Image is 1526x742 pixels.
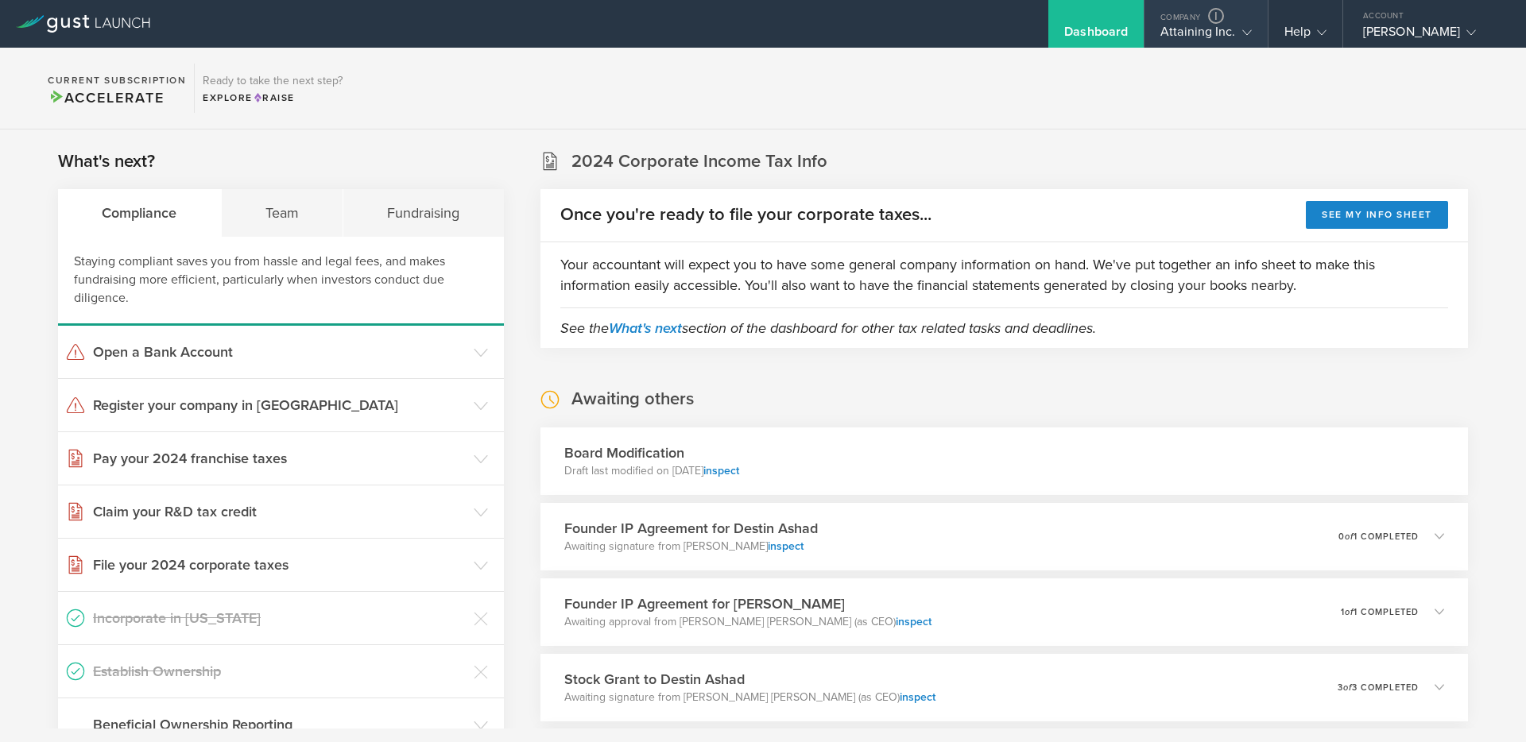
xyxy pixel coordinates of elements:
[203,75,343,87] h3: Ready to take the next step?
[93,342,466,362] h3: Open a Bank Account
[1345,531,1354,542] em: of
[222,189,344,237] div: Team
[1338,683,1419,692] p: 3 3 completed
[1338,532,1419,541] p: 0 1 completed
[1345,607,1354,617] em: of
[48,89,164,106] span: Accelerate
[564,614,931,630] p: Awaiting approval from [PERSON_NAME] [PERSON_NAME] (as CEO)
[564,669,935,690] h3: Stock Grant to Destin Ashad
[1160,24,1251,48] div: Attaining Inc.
[203,91,343,105] div: Explore
[58,150,155,173] h2: What's next?
[93,661,466,682] h3: Establish Ownership
[93,395,466,415] h3: Register your company in [GEOGRAPHIC_DATA]
[1363,24,1498,48] div: [PERSON_NAME]
[896,615,931,628] a: inspect
[564,463,739,479] p: Draft last modified on [DATE]
[571,150,827,173] h2: 2024 Corporate Income Tax Info
[564,442,739,463] h3: Board Modification
[1341,608,1419,616] p: 1 1 completed
[564,518,818,539] h3: Founder IP Agreement for Destin Ashad
[194,64,351,113] div: Ready to take the next step?ExploreRaise
[93,555,466,575] h3: File your 2024 corporate taxes
[609,319,682,337] a: What's next
[58,237,504,326] div: Staying compliant saves you from hassle and legal fees, and makes fundraising more efficient, par...
[1064,24,1128,48] div: Dashboard
[900,690,935,704] a: inspect
[564,539,818,555] p: Awaiting signature from [PERSON_NAME]
[571,388,694,411] h2: Awaiting others
[48,75,186,85] h2: Current Subscription
[560,203,931,226] h2: Once you're ready to file your corporate taxes...
[93,608,466,628] h3: Incorporate in [US_STATE]
[560,254,1448,296] p: Your accountant will expect you to have some general company information on hand. We've put toget...
[343,189,504,237] div: Fundraising
[564,690,935,705] p: Awaiting signature from [PERSON_NAME] [PERSON_NAME] (as CEO)
[768,539,804,553] a: inspect
[1343,682,1352,693] em: of
[253,92,295,103] span: Raise
[93,714,466,735] h3: Beneficial Ownership Reporting
[58,189,222,237] div: Compliance
[93,501,466,522] h3: Claim your R&D tax credit
[560,319,1096,337] em: See the section of the dashboard for other tax related tasks and deadlines.
[703,464,739,477] a: inspect
[1284,24,1327,48] div: Help
[564,593,931,614] h3: Founder IP Agreement for [PERSON_NAME]
[1306,201,1448,229] button: See my info sheet
[93,448,466,469] h3: Pay your 2024 franchise taxes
